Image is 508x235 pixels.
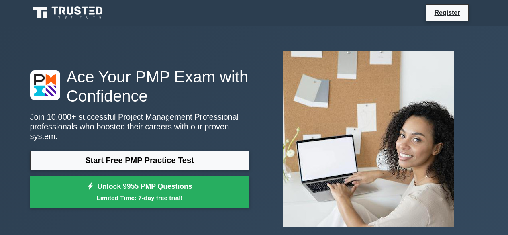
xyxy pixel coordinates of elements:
[30,151,249,170] a: Start Free PMP Practice Test
[429,8,465,18] a: Register
[30,67,249,106] h1: Ace Your PMP Exam with Confidence
[30,176,249,208] a: Unlock 9955 PMP QuestionsLimited Time: 7-day free trial!
[40,193,239,202] small: Limited Time: 7-day free trial!
[30,112,249,141] p: Join 10,000+ successful Project Management Professional professionals who boosted their careers w...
